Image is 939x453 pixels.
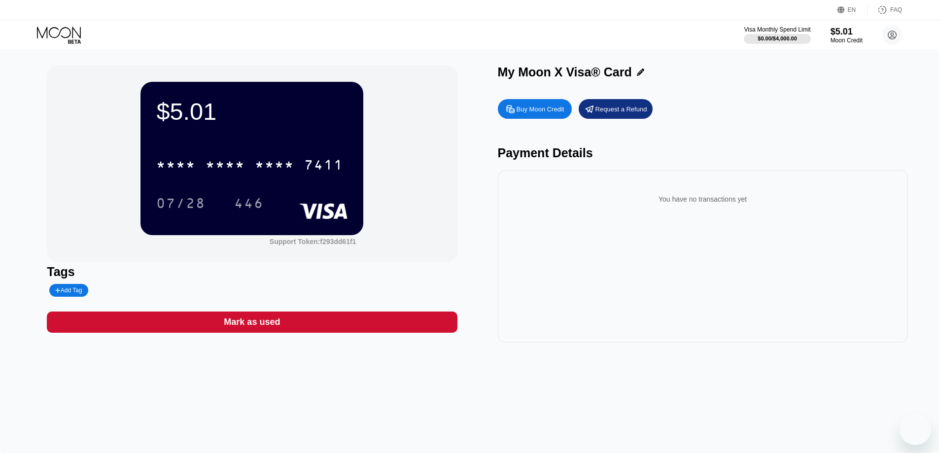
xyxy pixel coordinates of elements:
[156,98,348,125] div: $5.01
[156,197,206,212] div: 07/28
[234,197,264,212] div: 446
[270,238,356,245] div: Support Token: f293dd61f1
[868,5,902,15] div: FAQ
[890,6,902,13] div: FAQ
[758,35,797,41] div: $0.00 / $4,000.00
[47,265,457,279] div: Tags
[149,191,213,215] div: 07/28
[506,185,900,213] div: You have no transactions yet
[900,414,931,445] iframe: Button to launch messaging window
[837,5,868,15] div: EN
[227,191,271,215] div: 446
[47,312,457,333] div: Mark as used
[579,99,653,119] div: Request a Refund
[595,105,647,113] div: Request a Refund
[517,105,564,113] div: Buy Moon Credit
[848,6,856,13] div: EN
[49,284,88,297] div: Add Tag
[831,27,863,37] div: $5.01
[498,65,632,79] div: My Moon X Visa® Card
[498,146,908,160] div: Payment Details
[831,27,863,44] div: $5.01Moon Credit
[498,99,572,119] div: Buy Moon Credit
[55,287,82,294] div: Add Tag
[831,37,863,44] div: Moon Credit
[224,316,280,328] div: Mark as used
[270,238,356,245] div: Support Token:f293dd61f1
[304,158,344,174] div: 7411
[744,26,810,44] div: Visa Monthly Spend Limit$0.00/$4,000.00
[744,26,810,33] div: Visa Monthly Spend Limit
